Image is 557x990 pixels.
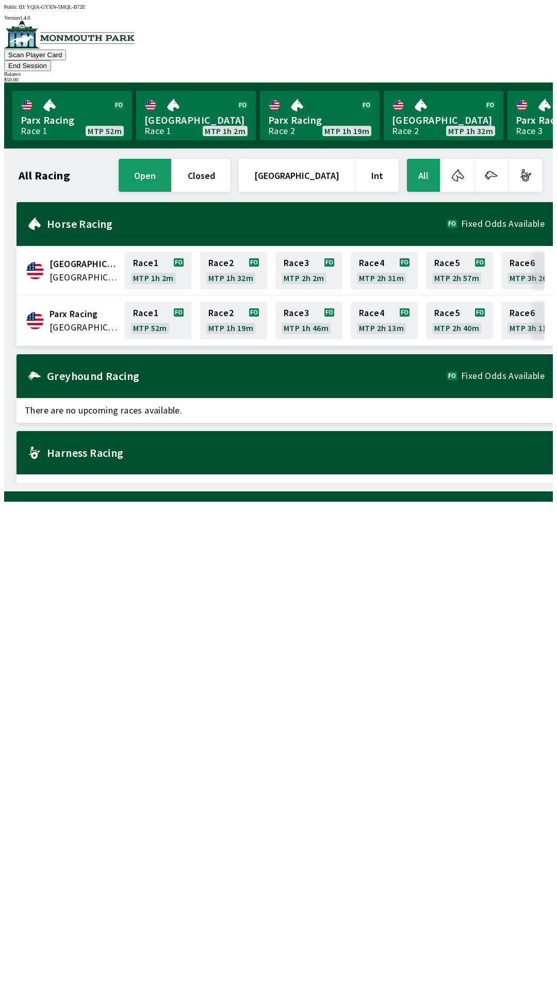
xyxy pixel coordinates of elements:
[384,91,503,140] a: [GEOGRAPHIC_DATA]Race 2MTP 1h 32m
[510,259,535,267] span: Race 6
[144,113,248,127] span: [GEOGRAPHIC_DATA]
[448,127,493,135] span: MTP 1h 32m
[284,274,324,282] span: MTP 2h 2m
[4,60,51,71] button: End Session
[407,159,440,192] button: All
[392,127,419,135] div: Race 2
[359,324,404,332] span: MTP 2h 13m
[19,171,70,179] h1: All Racing
[284,309,309,317] span: Race 3
[208,309,234,317] span: Race 2
[434,274,479,282] span: MTP 2h 57m
[434,259,460,267] span: Race 5
[47,449,545,457] h2: Harness Racing
[17,398,553,423] span: There are no upcoming races available.
[4,49,66,60] button: Scan Player Card
[200,302,267,339] a: Race2MTP 1h 19m
[510,274,554,282] span: MTP 3h 26m
[324,127,369,135] span: MTP 1h 19m
[172,159,231,192] button: closed
[426,302,493,339] a: Race5MTP 2h 40m
[208,259,234,267] span: Race 2
[4,71,553,77] div: Balance
[4,21,135,48] img: venue logo
[461,372,545,380] span: Fixed Odds Available
[200,252,267,289] a: Race2MTP 1h 32m
[88,127,122,135] span: MTP 52m
[17,474,553,499] span: There are no upcoming races available.
[260,91,380,140] a: Parx RacingRace 2MTP 1h 19m
[208,274,253,282] span: MTP 1h 32m
[133,259,158,267] span: Race 1
[133,309,158,317] span: Race 1
[125,252,192,289] a: Race1MTP 1h 2m
[21,113,124,127] span: Parx Racing
[434,309,460,317] span: Race 5
[50,321,119,334] span: United States
[275,302,342,339] a: Race3MTP 1h 46m
[47,220,447,228] h2: Horse Racing
[359,274,404,282] span: MTP 2h 31m
[133,274,174,282] span: MTP 1h 2m
[12,91,132,140] a: Parx RacingRace 1MTP 52m
[205,127,245,135] span: MTP 1h 2m
[351,302,418,339] a: Race4MTP 2h 13m
[268,113,371,127] span: Parx Racing
[516,127,543,135] div: Race 3
[50,307,119,321] span: Parx Racing
[119,159,171,192] button: open
[136,91,256,140] a: [GEOGRAPHIC_DATA]Race 1MTP 1h 2m
[275,252,342,289] a: Race3MTP 2h 2m
[4,77,553,82] div: $ 50.00
[284,324,329,332] span: MTP 1h 46m
[144,127,171,135] div: Race 1
[50,257,119,271] span: Monmouth Park
[510,309,535,317] span: Race 6
[434,324,479,332] span: MTP 2h 40m
[133,324,167,332] span: MTP 52m
[4,15,553,21] div: Version 1.4.0
[359,259,384,267] span: Race 4
[4,4,553,10] div: Public ID:
[47,372,447,380] h2: Greyhound Racing
[239,159,355,192] button: [GEOGRAPHIC_DATA]
[21,127,47,135] div: Race 1
[356,159,399,192] button: Int
[27,4,86,10] span: YQIA-GYXN-5MQL-B72E
[392,113,495,127] span: [GEOGRAPHIC_DATA]
[359,309,384,317] span: Race 4
[125,302,192,339] a: Race1MTP 52m
[284,259,309,267] span: Race 3
[426,252,493,289] a: Race5MTP 2h 57m
[351,252,418,289] a: Race4MTP 2h 31m
[50,271,119,284] span: United States
[268,127,295,135] div: Race 2
[461,220,545,228] span: Fixed Odds Available
[208,324,253,332] span: MTP 1h 19m
[510,324,554,332] span: MTP 3h 11m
